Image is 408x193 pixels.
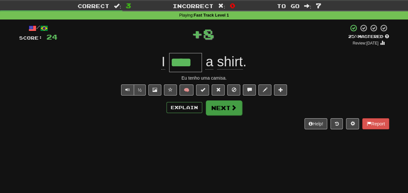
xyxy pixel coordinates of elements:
span: To go [277,3,300,9]
span: I [161,54,165,70]
button: Explain [167,102,202,113]
button: Report [362,118,389,129]
span: : [218,3,225,9]
button: Reset to 0% Mastered (alt+r) [212,84,225,96]
span: 3 [126,2,131,9]
button: Favorite sentence (alt+f) [164,84,177,96]
button: Show image (alt+x) [148,84,161,96]
strong: Fast Track Level 1 [194,13,229,18]
span: Correct [78,3,109,9]
span: 0 [230,2,235,9]
button: Help! [304,118,328,129]
button: ½ [134,84,146,96]
div: Mastered [348,34,389,40]
button: Play sentence audio (ctl+space) [121,84,134,96]
span: a [205,54,213,70]
span: + [192,24,203,44]
button: Add to collection (alt+a) [274,84,287,96]
div: Text-to-speech controls [120,84,146,96]
span: Incorrect [173,3,214,9]
div: Eu tenho uma camisa. [19,75,389,81]
small: Review: [DATE] [352,41,378,45]
button: Edit sentence (alt+d) [258,84,271,96]
span: 8 [203,26,214,42]
span: : [304,3,311,9]
button: Next [206,100,242,115]
span: 7 [316,2,321,9]
span: 25 % [348,34,358,39]
div: / [19,24,57,32]
button: Round history (alt+y) [330,118,343,129]
span: . [202,54,247,70]
span: : [114,3,121,9]
span: 24 [46,33,57,41]
button: 🧠 [179,84,193,96]
span: shirt [217,54,243,70]
button: Discuss sentence (alt+u) [243,84,256,96]
button: Ignore sentence (alt+i) [227,84,240,96]
button: Set this sentence to 100% Mastered (alt+m) [196,84,209,96]
span: Score: [19,35,43,41]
